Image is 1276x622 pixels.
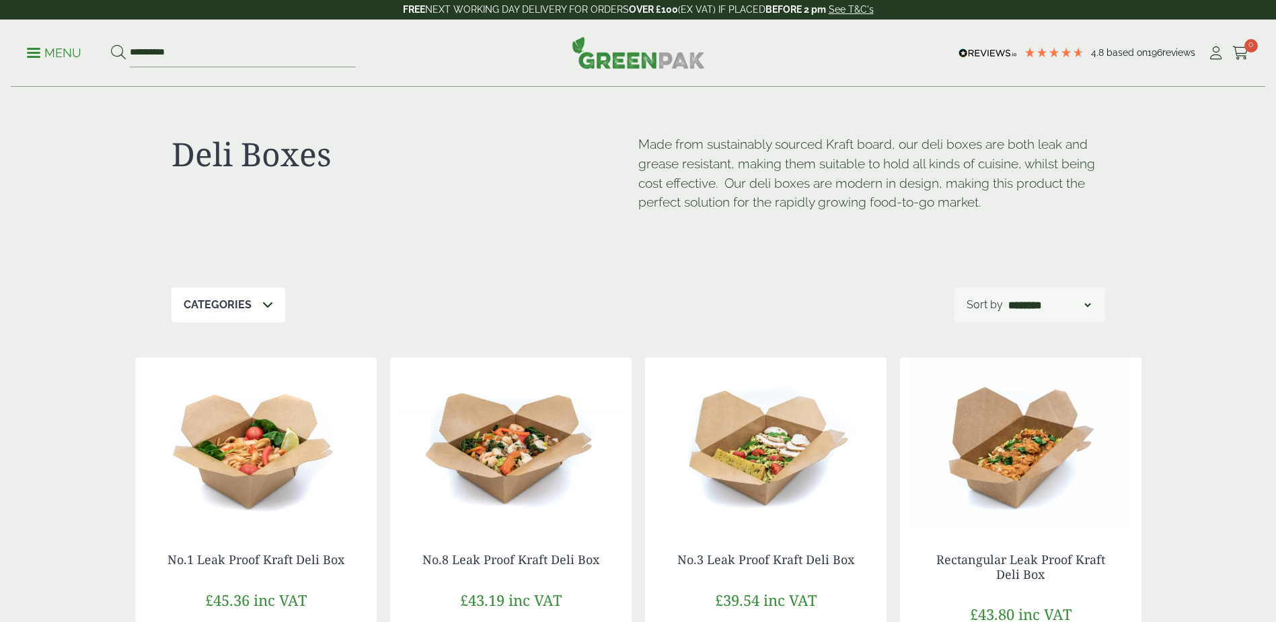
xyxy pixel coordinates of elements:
p: Categories [184,297,252,313]
p: Menu [27,45,81,61]
span: reviews [1162,47,1195,58]
i: Cart [1232,46,1249,60]
img: REVIEWS.io [959,48,1017,58]
span: £45.36 [205,590,250,610]
img: No 8 Deli Box with Prawn Chicken Stir Fry [390,357,632,526]
span: £39.54 [715,590,759,610]
span: 196 [1148,47,1162,58]
select: Shop order [1006,297,1093,313]
p: Made from sustainably sourced Kraft board, our deli boxes are both leak and grease resistant, mak... [638,135,1105,212]
strong: BEFORE 2 pm [765,4,826,15]
h1: Deli Boxes [172,135,638,174]
span: 4.8 [1091,47,1106,58]
a: 0 [1232,43,1249,63]
span: inc VAT [509,590,562,610]
span: inc VAT [254,590,307,610]
span: inc VAT [763,590,817,610]
img: GreenPak Supplies [572,36,705,69]
img: Rectangle Deli Box with Chicken Curry [900,357,1141,526]
img: No 3 Deli Box with Pasta Pesto Chicken Salad [645,357,887,526]
p: Sort by [967,297,1003,313]
a: Rectangular Leak Proof Kraft Deli Box [936,551,1105,582]
a: See T&C's [829,4,874,15]
strong: OVER £100 [629,4,678,15]
img: kraft deli box [135,357,377,526]
a: No.1 Leak Proof Kraft Deli Box [167,551,344,567]
a: Menu [27,45,81,59]
span: 0 [1244,39,1258,53]
a: No.3 Leak Proof Kraft Deli Box [677,551,854,567]
a: No.8 Leak Proof Kraft Deli Box [422,551,599,567]
span: Based on [1106,47,1148,58]
i: My Account [1207,46,1224,60]
div: 4.79 Stars [1024,46,1084,59]
strong: FREE [403,4,425,15]
span: £43.19 [460,590,504,610]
